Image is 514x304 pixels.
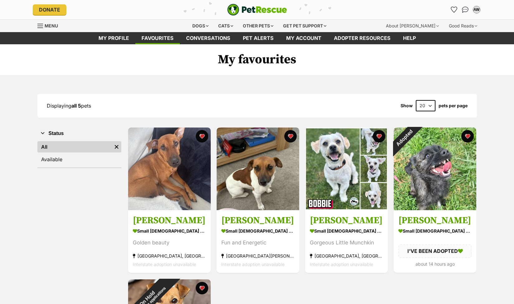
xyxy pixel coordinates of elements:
[279,20,331,32] div: Get pet support
[238,20,278,32] div: Other pets
[394,128,476,210] img: Peggy
[227,4,287,16] a: PetRescue
[439,103,468,108] label: pets per page
[310,252,383,260] div: [GEOGRAPHIC_DATA], [GEOGRAPHIC_DATA]
[33,4,66,15] a: Donate
[394,205,476,211] a: Adopted
[449,5,459,15] a: Favourites
[45,23,58,28] span: Menu
[133,262,196,267] span: Interstate adoption unavailable
[112,141,121,152] a: Remove filter
[188,20,213,32] div: Dogs
[461,130,474,142] button: favourite
[217,128,299,210] img: Odie
[133,239,206,247] div: Golden beauty
[180,32,237,44] a: conversations
[401,103,413,108] span: Show
[37,154,121,165] a: Available
[305,210,388,273] a: [PERSON_NAME] small [DEMOGRAPHIC_DATA] Dog Gorgeous Little Munchkin [GEOGRAPHIC_DATA], [GEOGRAPHI...
[133,227,206,236] div: small [DEMOGRAPHIC_DATA] Dog
[128,210,211,273] a: [PERSON_NAME] small [DEMOGRAPHIC_DATA] Dog Golden beauty [GEOGRAPHIC_DATA], [GEOGRAPHIC_DATA] Int...
[462,7,468,13] img: chat-41dd97257d64d25036548639549fe6c8038ab92f7586957e7f3b1b290dea8141.svg
[221,239,295,247] div: Fun and Energetic
[449,5,482,15] ul: Account quick links
[472,5,482,15] button: My account
[280,32,328,44] a: My account
[398,227,472,236] div: small [DEMOGRAPHIC_DATA] Dog
[373,130,385,142] button: favourite
[221,252,295,260] div: [GEOGRAPHIC_DATA][PERSON_NAME][GEOGRAPHIC_DATA]
[310,227,383,236] div: small [DEMOGRAPHIC_DATA] Dog
[37,140,121,167] div: Status
[237,32,280,44] a: Pet alerts
[133,215,206,227] h3: [PERSON_NAME]
[310,215,383,227] h3: [PERSON_NAME]
[310,239,383,247] div: Gorgeous Little Munchkin
[328,32,397,44] a: Adopter resources
[385,119,422,157] div: Adopted
[196,130,208,142] button: favourite
[473,7,480,13] div: AW
[305,128,388,210] img: Bobbie
[217,210,299,273] a: [PERSON_NAME] small [DEMOGRAPHIC_DATA] Dog Fun and Energetic [GEOGRAPHIC_DATA][PERSON_NAME][GEOGR...
[47,103,91,109] span: Displaying pets
[397,32,422,44] a: Help
[394,210,476,273] a: [PERSON_NAME] small [DEMOGRAPHIC_DATA] Dog I'VE BEEN ADOPTED about 14 hours ago favourite
[382,20,443,32] div: About [PERSON_NAME]
[221,227,295,236] div: small [DEMOGRAPHIC_DATA] Dog
[221,215,295,227] h3: [PERSON_NAME]
[398,245,472,258] div: I'VE BEEN ADOPTED
[133,252,206,260] div: [GEOGRAPHIC_DATA], [GEOGRAPHIC_DATA]
[310,262,373,267] span: Interstate adoption unavailable
[398,215,472,227] h3: [PERSON_NAME]
[221,262,285,267] span: Interstate adoption unavailable
[444,20,482,32] div: Good Reads
[128,128,211,210] img: Missy Peggotty
[92,32,135,44] a: My profile
[196,282,208,294] button: favourite
[227,4,287,16] img: logo-e224e6f780fb5917bec1dbf3a21bbac754714ae5b6737aabdf751b685950b380.svg
[37,129,121,138] button: Status
[37,20,62,31] a: Menu
[135,32,180,44] a: Favourites
[214,20,238,32] div: Cats
[37,141,112,152] a: All
[71,103,81,109] strong: all 5
[284,130,297,142] button: favourite
[398,260,472,268] div: about 14 hours ago
[460,5,470,15] a: Conversations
